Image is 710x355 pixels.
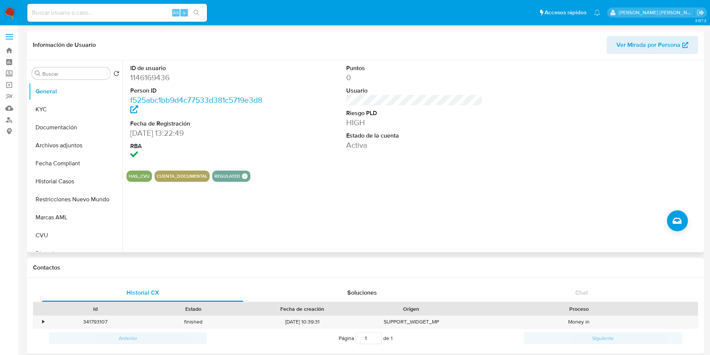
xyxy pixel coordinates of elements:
div: Money in [460,316,698,328]
button: Marcas AML [29,208,122,226]
span: Historial CX [127,288,159,297]
button: Siguiente [524,332,682,344]
span: Soluciones [347,288,377,297]
button: Buscar [35,70,41,76]
button: Volver al orden por defecto [113,70,119,79]
dd: HIGH [346,117,483,128]
button: search-icon [189,7,204,18]
span: Alt [173,9,179,16]
button: Fecha Compliant [29,154,122,172]
dd: 0 [346,72,483,83]
div: • [42,318,44,325]
span: 1 [391,334,393,342]
dd: 1146169436 [130,72,267,83]
h1: Información de Usuario [33,41,96,49]
div: [DATE] 10:39:31 [243,316,362,328]
button: Restricciones Nuevo Mundo [29,190,122,208]
div: Estado [150,305,237,313]
button: Documentación [29,118,122,136]
span: Accesos rápidos [545,9,586,16]
dd: Activa [346,140,483,150]
button: CVU [29,226,122,244]
button: Anterior [49,332,207,344]
a: Notificaciones [594,9,600,16]
dt: Fecha de Registración [130,120,267,128]
button: Archivos adjuntos [29,136,122,154]
dd: [DATE] 13:22:49 [130,128,267,138]
div: Origen [368,305,455,313]
dt: Riesgo PLD [346,109,483,117]
dt: RBA [130,142,267,150]
button: Direcciones [29,244,122,262]
dt: Person ID [130,87,267,95]
div: Id [52,305,139,313]
input: Buscar [42,70,107,77]
div: Fecha de creación [248,305,357,313]
h1: Contactos [33,264,698,271]
div: finished [144,316,243,328]
p: sandra.helbardt@mercadolibre.com [619,9,694,16]
dt: ID de usuario [130,64,267,72]
span: Ver Mirada por Persona [616,36,680,54]
span: Página de [339,332,393,344]
button: Ver Mirada por Persona [607,36,698,54]
dt: Puntos [346,64,483,72]
dt: Usuario [346,87,483,95]
span: s [183,9,185,16]
button: Historial Casos [29,172,122,190]
button: KYC [29,100,122,118]
div: Proceso [466,305,692,313]
a: f525abc1bb9d4c77533d381c5719e3d8 [130,94,262,116]
div: SUPPORT_WIDGET_MP [362,316,460,328]
a: Salir [697,9,704,16]
dt: Estado de la cuenta [346,132,483,140]
div: 341793107 [46,316,144,328]
button: General [29,82,122,100]
input: Buscar usuario o caso... [27,8,207,18]
span: Chat [575,288,588,297]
